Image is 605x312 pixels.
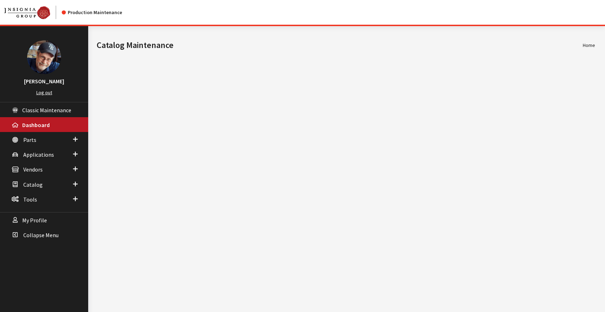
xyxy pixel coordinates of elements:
[23,136,36,143] span: Parts
[23,232,59,239] span: Collapse Menu
[62,9,122,16] div: Production Maintenance
[36,89,52,96] a: Log out
[23,181,43,188] span: Catalog
[583,42,595,49] li: Home
[23,151,54,158] span: Applications
[22,217,47,224] span: My Profile
[7,77,81,85] h3: [PERSON_NAME]
[97,39,583,52] h1: Catalog Maintenance
[22,107,71,114] span: Classic Maintenance
[22,121,50,128] span: Dashboard
[4,6,50,19] img: Catalog Maintenance
[23,196,37,203] span: Tools
[4,6,62,19] a: Insignia Group logo
[23,166,43,173] span: Vendors
[27,40,61,74] img: Ray Goodwin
